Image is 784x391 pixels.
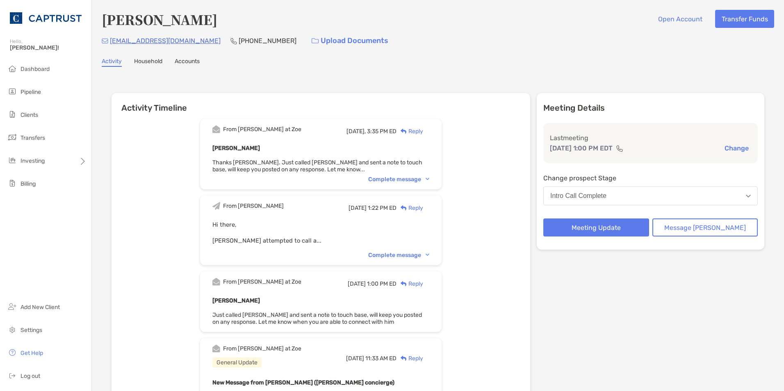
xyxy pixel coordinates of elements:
b: [PERSON_NAME] [212,145,260,152]
span: 1:00 PM ED [367,280,397,287]
span: [DATE] [346,355,364,362]
img: Reply icon [401,356,407,361]
span: Get Help [21,350,43,357]
button: Message [PERSON_NAME] [652,218,758,236]
p: Meeting Details [543,103,758,113]
img: Reply icon [401,129,407,134]
button: Intro Call Complete [543,186,758,205]
img: Event icon [212,345,220,352]
span: [PERSON_NAME] attempted to call a... [212,237,321,244]
span: 3:35 PM ED [367,128,397,135]
span: Log out [21,373,40,380]
span: Billing [21,180,36,187]
button: Open Account [652,10,709,28]
img: pipeline icon [7,86,17,96]
span: Clients [21,111,38,118]
img: Chevron icon [426,254,429,256]
span: [PERSON_NAME]! [10,44,87,51]
b: New Message from [PERSON_NAME] ([PERSON_NAME] concierge) [212,379,394,386]
h6: Activity Timeline [112,93,530,113]
img: billing icon [7,178,17,188]
img: Reply icon [401,205,407,211]
img: Phone Icon [230,38,237,44]
span: Just called [PERSON_NAME] and sent a note to touch base, will keep you posted on any response. Le... [212,311,422,325]
img: CAPTRUST Logo [10,3,82,33]
img: investing icon [7,155,17,165]
img: communication type [616,145,623,152]
button: Transfer Funds [715,10,774,28]
span: Dashboard [21,66,50,73]
img: Reply icon [401,281,407,286]
img: Event icon [212,278,220,286]
span: Investing [21,157,45,164]
p: Change prospect Stage [543,173,758,183]
a: Upload Documents [306,32,394,50]
div: Reply [397,280,423,288]
div: From [PERSON_NAME] at Zoe [223,278,301,285]
a: Activity [102,58,122,67]
h4: [PERSON_NAME] [102,10,217,29]
span: Thanks [PERSON_NAME]. Just called [PERSON_NAME] and sent a note to touch base, will keep you post... [212,159,422,173]
img: Email Icon [102,39,108,43]
a: Household [134,58,162,67]
div: Complete message [368,252,429,259]
img: get-help icon [7,348,17,357]
button: Meeting Update [543,218,649,236]
img: dashboard icon [7,64,17,73]
div: Reply [397,204,423,212]
span: [DATE] [349,205,367,211]
img: Event icon [212,125,220,133]
img: Event icon [212,202,220,210]
img: add_new_client icon [7,302,17,311]
span: Pipeline [21,89,41,95]
div: Reply [397,127,423,136]
img: button icon [312,38,319,44]
span: Hi there, [212,221,237,228]
div: From [PERSON_NAME] at Zoe [223,126,301,133]
p: [DATE] 1:00 PM EDT [550,143,613,153]
div: Complete message [368,176,429,183]
p: Last meeting [550,133,751,143]
div: From [PERSON_NAME] [223,202,284,209]
img: settings icon [7,325,17,334]
div: Reply [397,354,423,363]
img: Open dropdown arrow [746,195,751,198]
span: 1:22 PM ED [368,205,397,211]
img: transfers icon [7,132,17,142]
img: clients icon [7,109,17,119]
span: Add New Client [21,304,60,311]
button: Change [722,144,751,152]
span: Transfers [21,134,45,141]
b: [PERSON_NAME] [212,297,260,304]
p: [EMAIL_ADDRESS][DOMAIN_NAME] [110,36,221,46]
div: General Update [212,357,262,368]
span: 11:33 AM ED [365,355,397,362]
span: [DATE], [346,128,366,135]
img: Chevron icon [426,178,429,180]
div: Intro Call Complete [550,192,606,200]
img: logout icon [7,371,17,380]
div: From [PERSON_NAME] at Zoe [223,345,301,352]
span: [DATE] [348,280,366,287]
a: Accounts [175,58,200,67]
span: Settings [21,327,42,334]
p: [PHONE_NUMBER] [239,36,296,46]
